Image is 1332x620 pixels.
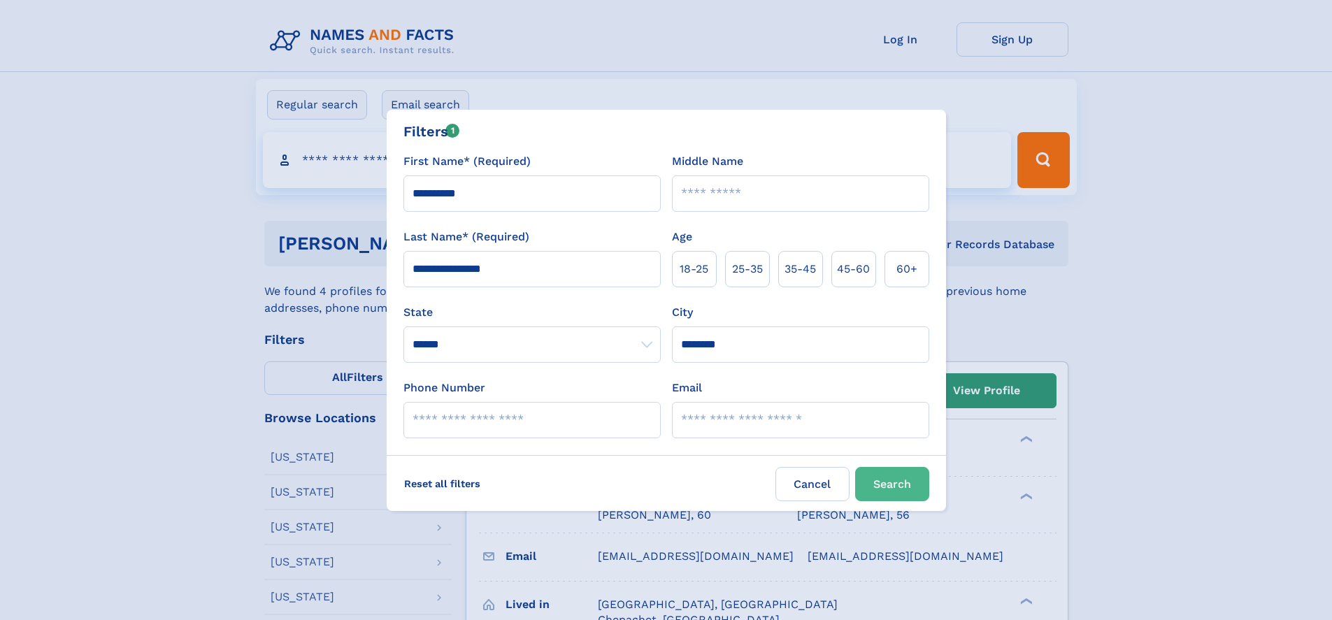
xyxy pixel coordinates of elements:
label: Last Name* (Required) [403,229,529,245]
button: Search [855,467,929,501]
label: First Name* (Required) [403,153,531,170]
label: Reset all filters [395,467,489,500]
span: 45‑60 [837,261,870,277]
label: Phone Number [403,380,485,396]
label: Cancel [775,467,850,501]
label: City [672,304,693,321]
label: Middle Name [672,153,743,170]
span: 35‑45 [785,261,816,277]
span: 60+ [896,261,917,277]
span: 18‑25 [680,261,708,277]
label: Email [672,380,702,396]
label: State [403,304,661,321]
span: 25‑35 [732,261,763,277]
label: Age [672,229,692,245]
div: Filters [403,121,460,142]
